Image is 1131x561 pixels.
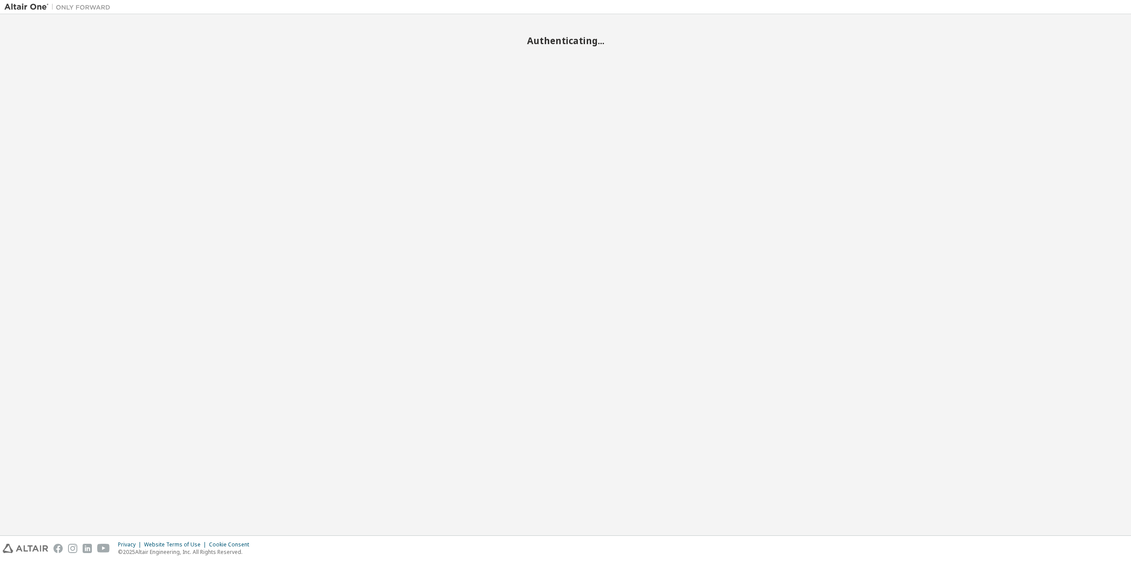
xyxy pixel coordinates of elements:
p: © 2025 Altair Engineering, Inc. All Rights Reserved. [118,548,254,556]
img: facebook.svg [53,544,63,553]
img: instagram.svg [68,544,77,553]
h2: Authenticating... [4,35,1127,46]
img: Altair One [4,3,115,11]
img: linkedin.svg [83,544,92,553]
div: Website Terms of Use [144,541,209,548]
img: youtube.svg [97,544,110,553]
img: altair_logo.svg [3,544,48,553]
div: Privacy [118,541,144,548]
div: Cookie Consent [209,541,254,548]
